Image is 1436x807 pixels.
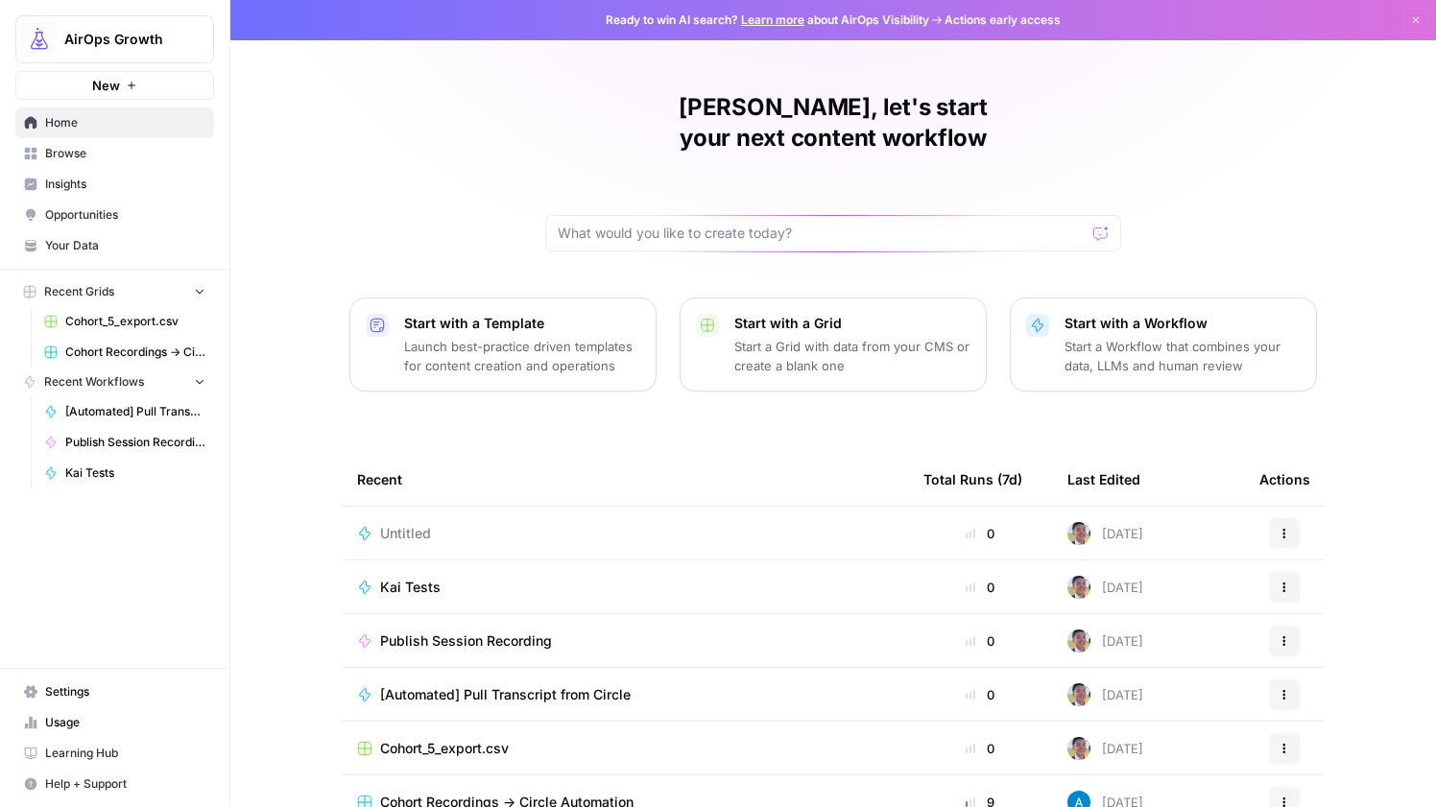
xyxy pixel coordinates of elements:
[357,739,893,758] a: Cohort_5_export.csv
[945,12,1061,29] span: Actions early access
[380,578,441,597] span: Kai Tests
[44,283,114,300] span: Recent Grids
[1067,737,1143,760] div: [DATE]
[923,631,1037,651] div: 0
[380,631,552,651] span: Publish Session Recording
[36,458,214,488] a: Kai Tests
[558,224,1086,243] input: What would you like to create today?
[45,176,205,193] span: Insights
[65,464,205,482] span: Kai Tests
[45,237,205,254] span: Your Data
[36,306,214,337] a: Cohort_5_export.csv
[357,524,893,543] a: Untitled
[734,337,970,375] p: Start a Grid with data from your CMS or create a blank one
[65,344,205,361] span: Cohort Recordings -> Circle Automation
[15,107,214,138] a: Home
[45,683,205,700] span: Settings
[380,685,631,704] span: [Automated] Pull Transcript from Circle
[1259,453,1310,506] div: Actions
[65,434,205,451] span: Publish Session Recording
[606,12,929,29] span: Ready to win AI search? about AirOps Visibility
[15,230,214,261] a: Your Data
[1067,683,1143,706] div: [DATE]
[65,403,205,420] span: [Automated] Pull Transcript from Circle
[380,524,431,543] span: Untitled
[45,114,205,131] span: Home
[1067,453,1140,506] div: Last Edited
[15,277,214,306] button: Recent Grids
[1067,522,1143,545] div: [DATE]
[404,337,640,375] p: Launch best-practice driven templates for content creation and operations
[357,453,893,506] div: Recent
[741,12,804,27] a: Learn more
[357,631,893,651] a: Publish Session Recording
[734,314,970,333] p: Start with a Grid
[1067,629,1143,653] div: [DATE]
[15,707,214,738] a: Usage
[1067,576,1143,599] div: [DATE]
[404,314,640,333] p: Start with a Template
[45,145,205,162] span: Browse
[349,297,657,392] button: Start with a TemplateLaunch best-practice driven templates for content creation and operations
[15,71,214,100] button: New
[923,524,1037,543] div: 0
[15,200,214,230] a: Opportunities
[357,685,893,704] a: [Automated] Pull Transcript from Circle
[1010,297,1317,392] button: Start with a WorkflowStart a Workflow that combines your data, LLMs and human review
[45,206,205,224] span: Opportunities
[923,453,1022,506] div: Total Runs (7d)
[45,745,205,762] span: Learning Hub
[36,427,214,458] a: Publish Session Recording
[1067,576,1090,599] img: 99f2gcj60tl1tjps57nny4cf0tt1
[65,313,205,330] span: Cohort_5_export.csv
[923,685,1037,704] div: 0
[15,676,214,707] a: Settings
[380,739,509,758] span: Cohort_5_export.csv
[1067,737,1090,760] img: 99f2gcj60tl1tjps57nny4cf0tt1
[1065,337,1301,375] p: Start a Workflow that combines your data, LLMs and human review
[923,739,1037,758] div: 0
[15,138,214,169] a: Browse
[45,775,205,793] span: Help + Support
[36,396,214,427] a: [Automated] Pull Transcript from Circle
[92,76,120,95] span: New
[680,297,987,392] button: Start with a GridStart a Grid with data from your CMS or create a blank one
[1065,314,1301,333] p: Start with a Workflow
[44,373,144,391] span: Recent Workflows
[15,738,214,769] a: Learning Hub
[923,578,1037,597] div: 0
[357,578,893,597] a: Kai Tests
[15,769,214,799] button: Help + Support
[64,30,180,49] span: AirOps Growth
[15,15,214,63] button: Workspace: AirOps Growth
[1067,683,1090,706] img: 99f2gcj60tl1tjps57nny4cf0tt1
[36,337,214,368] a: Cohort Recordings -> Circle Automation
[1067,522,1090,545] img: 99f2gcj60tl1tjps57nny4cf0tt1
[1067,629,1090,653] img: 99f2gcj60tl1tjps57nny4cf0tt1
[15,368,214,396] button: Recent Workflows
[545,92,1121,154] h1: [PERSON_NAME], let's start your next content workflow
[45,714,205,731] span: Usage
[22,22,57,57] img: AirOps Growth Logo
[15,169,214,200] a: Insights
